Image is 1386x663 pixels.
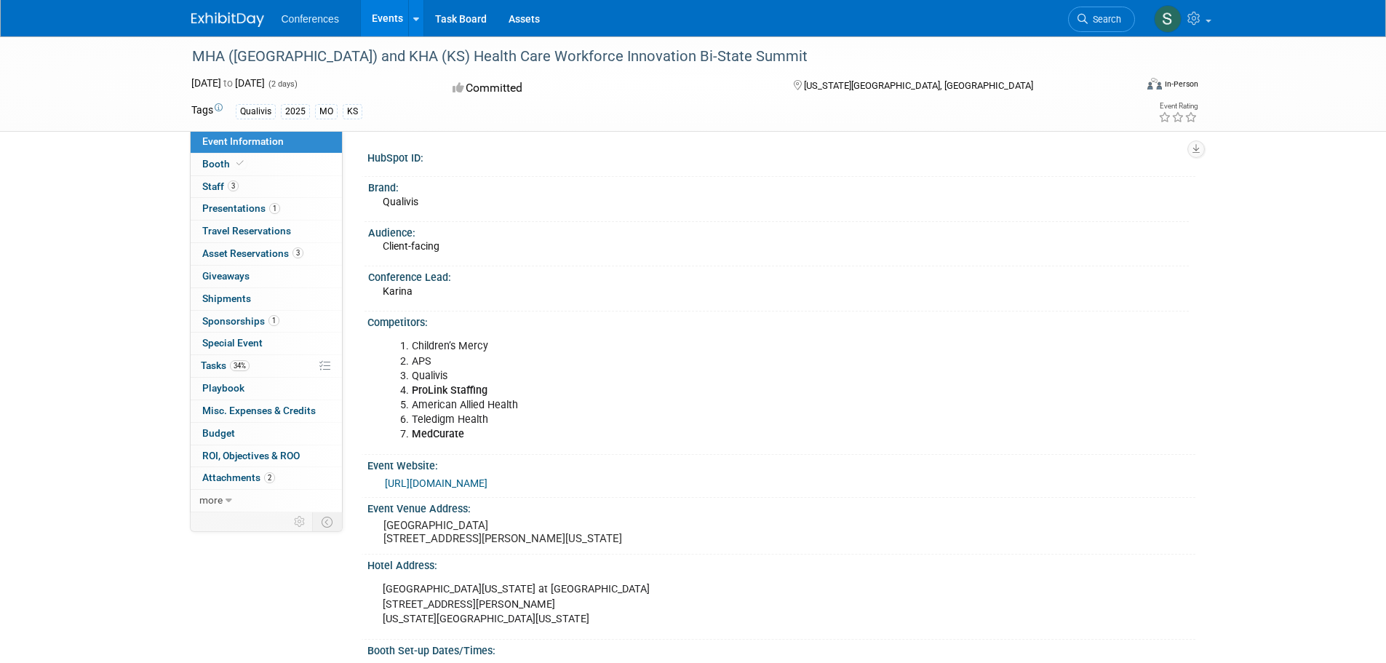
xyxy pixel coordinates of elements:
div: KS [343,104,362,119]
a: Booth [191,154,342,175]
a: Event Information [191,131,342,153]
li: American Allied Health [412,398,1025,413]
span: Sponsorships [202,315,279,327]
div: Event Rating [1158,103,1198,110]
a: Tasks34% [191,355,342,377]
div: Event Venue Address: [367,498,1195,516]
i: Booth reservation complete [236,159,244,167]
span: Presentations [202,202,280,214]
span: Attachments [202,472,275,483]
span: to [221,77,235,89]
span: 3 [228,180,239,191]
span: Qualivis [383,196,418,207]
span: Misc. Expenses & Credits [202,405,316,416]
td: Toggle Event Tabs [312,512,342,531]
a: ROI, Objectives & ROO [191,445,342,467]
span: Tasks [201,360,250,371]
div: Committed [448,76,770,101]
a: Special Event [191,333,342,354]
span: (2 days) [267,79,298,89]
span: ROI, Objectives & ROO [202,450,300,461]
span: more [199,494,223,506]
span: 1 [269,203,280,214]
a: Asset Reservations3 [191,243,342,265]
div: Booth Set-up Dates/Times: [367,640,1195,658]
td: Personalize Event Tab Strip [287,512,313,531]
a: Giveaways [191,266,342,287]
b: ProLink Staffing [412,384,487,397]
div: Hotel Address: [367,555,1195,573]
li: Teledigm Health [412,413,1025,427]
div: Event Format [1049,76,1199,98]
div: 2025 [281,104,310,119]
span: Staff [202,180,239,192]
span: 2 [264,472,275,483]
a: Shipments [191,288,342,310]
span: Playbook [202,382,244,394]
span: Asset Reservations [202,247,303,259]
div: MHA ([GEOGRAPHIC_DATA]) and KHA (KS) Health Care Workforce Innovation Bi-State Summit [187,44,1113,70]
span: Karina [383,285,413,297]
span: Travel Reservations [202,225,291,237]
a: more [191,490,342,512]
span: Giveaways [202,270,250,282]
span: [US_STATE][GEOGRAPHIC_DATA], [GEOGRAPHIC_DATA] [804,80,1033,91]
li: Children’s Mercy [412,339,1025,354]
img: ExhibitDay [191,12,264,27]
div: In-Person [1164,79,1198,90]
a: Sponsorships1 [191,311,342,333]
b: MedCurate [412,428,464,440]
span: Budget [202,427,235,439]
div: MO [315,104,338,119]
a: Budget [191,423,342,445]
a: Search [1068,7,1135,32]
span: Event Information [202,135,284,147]
li: APS [412,354,1025,369]
a: Misc. Expenses & Credits [191,400,342,422]
span: Shipments [202,293,251,304]
a: Travel Reservations [191,221,342,242]
a: Attachments2 [191,467,342,489]
a: Staff3 [191,176,342,198]
span: Special Event [202,337,263,349]
a: Playbook [191,378,342,400]
div: [GEOGRAPHIC_DATA][US_STATE] at [GEOGRAPHIC_DATA] [STREET_ADDRESS][PERSON_NAME] [US_STATE][GEOGRAP... [373,575,1034,633]
td: Tags [191,103,223,119]
span: Conferences [282,13,339,25]
div: Conference Lead: [368,266,1189,285]
div: Event Website: [367,455,1195,473]
span: Client-facing [383,240,439,252]
span: [DATE] [DATE] [191,77,265,89]
li: Qualivis [412,369,1025,384]
pre: [GEOGRAPHIC_DATA] [STREET_ADDRESS][PERSON_NAME][US_STATE] [383,519,696,545]
span: Search [1088,14,1121,25]
a: [URL][DOMAIN_NAME] [385,477,487,489]
span: 3 [292,247,303,258]
div: HubSpot ID: [367,147,1195,165]
span: 34% [230,360,250,371]
span: Booth [202,158,247,170]
a: Presentations1 [191,198,342,220]
img: Format-Inperson.png [1147,78,1162,90]
img: Sonya Garcia [1154,5,1182,33]
div: Audience: [368,222,1189,240]
span: 1 [268,315,279,326]
div: Qualivis [236,104,276,119]
div: Brand: [368,177,1189,195]
div: Competitors: [367,311,1195,330]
